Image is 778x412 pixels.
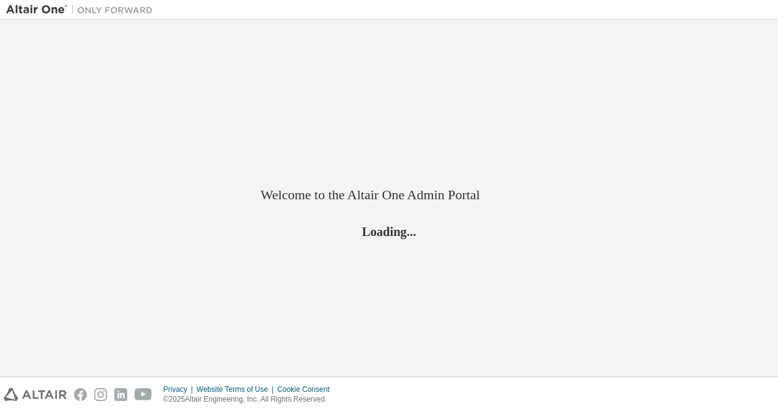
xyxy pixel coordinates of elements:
div: Cookie Consent [277,384,336,394]
p: © 2025 Altair Engineering, Inc. All Rights Reserved. [163,394,337,405]
div: Website Terms of Use [196,384,277,394]
img: altair_logo.svg [4,388,67,401]
div: Privacy [163,384,196,394]
img: instagram.svg [94,388,107,401]
img: facebook.svg [74,388,87,401]
h2: Welcome to the Altair One Admin Portal [261,186,517,204]
img: youtube.svg [135,388,152,401]
h2: Loading... [261,224,517,240]
img: Altair One [6,4,159,16]
img: linkedin.svg [114,388,127,401]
